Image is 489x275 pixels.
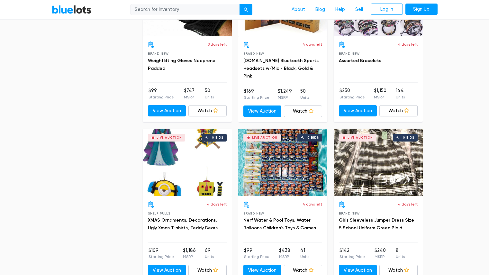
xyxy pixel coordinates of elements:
[350,4,368,16] a: Sell
[148,217,218,231] a: XMAS Ornaments, Decorations, Ugly Xmas T-shirts, Teddy Bears
[252,136,277,139] div: Live Auction
[398,41,418,47] p: 4 days left
[207,201,227,207] p: 4 days left
[52,5,92,14] a: BlueLots
[371,4,403,15] a: Log In
[340,247,365,260] li: $142
[184,87,195,100] li: $747
[374,87,386,100] li: $1,150
[205,94,214,100] p: Units
[340,254,365,260] p: Starting Price
[334,129,423,196] a: Live Auction 0 bids
[339,217,414,231] a: Girls Sleeveless Jumper Dress Size 5 School Uniform Green Plaid
[348,136,373,139] div: Live Auction
[243,58,319,79] a: [DOMAIN_NAME] Bluetooth Sports Headsets w/Mic - Black, Gold & Pink
[148,58,215,71] a: Weightlifting Gloves Neoprene Padded
[375,254,386,260] p: MSRP
[303,41,322,47] p: 4 days left
[405,4,438,15] a: Sign Up
[303,201,322,207] p: 4 days left
[300,95,309,100] p: Units
[330,4,350,16] a: Help
[149,247,174,260] li: $109
[243,212,264,215] span: Brand New
[212,136,223,139] div: 0 bids
[374,94,386,100] p: MSRP
[278,88,292,101] li: $1,249
[379,105,418,117] a: Watch
[279,247,290,260] li: $438
[396,254,405,260] p: Units
[396,94,405,100] p: Units
[286,4,310,16] a: About
[244,254,269,260] p: Starting Price
[148,105,186,117] a: View Auction
[339,105,377,117] a: View Auction
[339,212,360,215] span: Brand New
[340,94,365,100] p: Starting Price
[183,247,196,260] li: $1,186
[148,212,170,215] span: Shelf Pulls
[149,94,174,100] p: Starting Price
[238,129,327,196] a: Live Auction 0 bids
[149,87,174,100] li: $99
[403,136,414,139] div: 0 bids
[284,105,322,117] a: Watch
[184,94,195,100] p: MSRP
[205,247,214,260] li: 69
[149,254,174,260] p: Starting Price
[396,87,405,100] li: 144
[279,254,290,260] p: MSRP
[307,136,319,139] div: 0 bids
[188,105,227,117] a: Watch
[339,52,360,55] span: Brand New
[157,136,182,139] div: Live Auction
[243,105,282,117] a: View Auction
[244,95,269,100] p: Starting Price
[300,88,309,101] li: 50
[143,129,232,196] a: Live Auction 0 bids
[300,254,309,260] p: Units
[310,4,330,16] a: Blog
[205,254,214,260] p: Units
[398,201,418,207] p: 4 days left
[300,247,309,260] li: 41
[244,247,269,260] li: $99
[131,4,240,15] input: Search for inventory
[243,217,316,231] a: Nerf Water & Pool Toys, Water Balloons Children's Toys & Games
[148,52,169,55] span: Brand New
[278,95,292,100] p: MSRP
[375,247,386,260] li: $240
[208,41,227,47] p: 3 days left
[243,52,264,55] span: Brand New
[205,87,214,100] li: 50
[340,87,365,100] li: $250
[183,254,196,260] p: MSRP
[339,58,381,63] a: Assorted Bracelets
[396,247,405,260] li: 8
[244,88,269,101] li: $169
